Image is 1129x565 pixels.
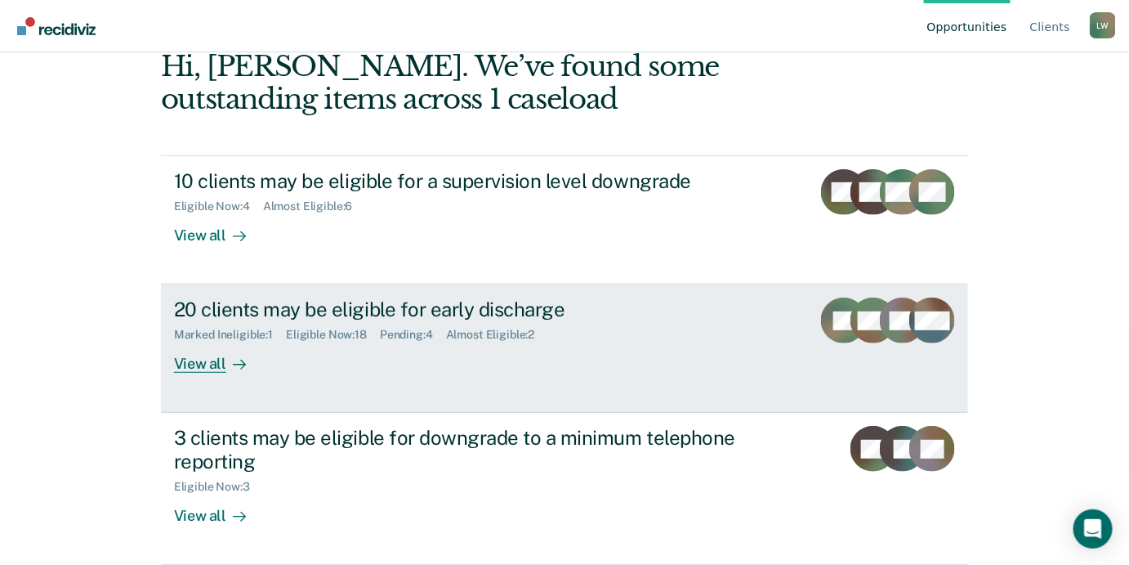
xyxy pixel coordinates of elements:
[174,169,747,193] div: 10 clients may be eligible for a supervision level downgrade
[174,480,263,494] div: Eligible Now : 3
[161,413,969,565] a: 3 clients may be eligible for downgrade to a minimum telephone reportingEligible Now:3View all
[174,200,263,213] div: Eligible Now : 4
[174,213,266,245] div: View all
[174,298,747,321] div: 20 clients may be eligible for early discharge
[286,328,380,342] div: Eligible Now : 18
[380,328,446,342] div: Pending : 4
[446,328,548,342] div: Almost Eligible : 2
[263,200,366,213] div: Almost Eligible : 6
[174,342,266,374] div: View all
[161,285,969,413] a: 20 clients may be eligible for early dischargeMarked Ineligible:1Eligible Now:18Pending:4Almost E...
[1090,12,1116,38] button: Profile dropdown button
[174,328,286,342] div: Marked Ineligible : 1
[174,426,747,473] div: 3 clients may be eligible for downgrade to a minimum telephone reporting
[17,17,96,35] img: Recidiviz
[174,494,266,526] div: View all
[161,155,969,285] a: 10 clients may be eligible for a supervision level downgradeEligible Now:4Almost Eligible:6View all
[161,50,807,117] div: Hi, [PERSON_NAME]. We’ve found some outstanding items across 1 caseload
[1090,12,1116,38] div: L W
[1073,509,1113,549] div: Open Intercom Messenger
